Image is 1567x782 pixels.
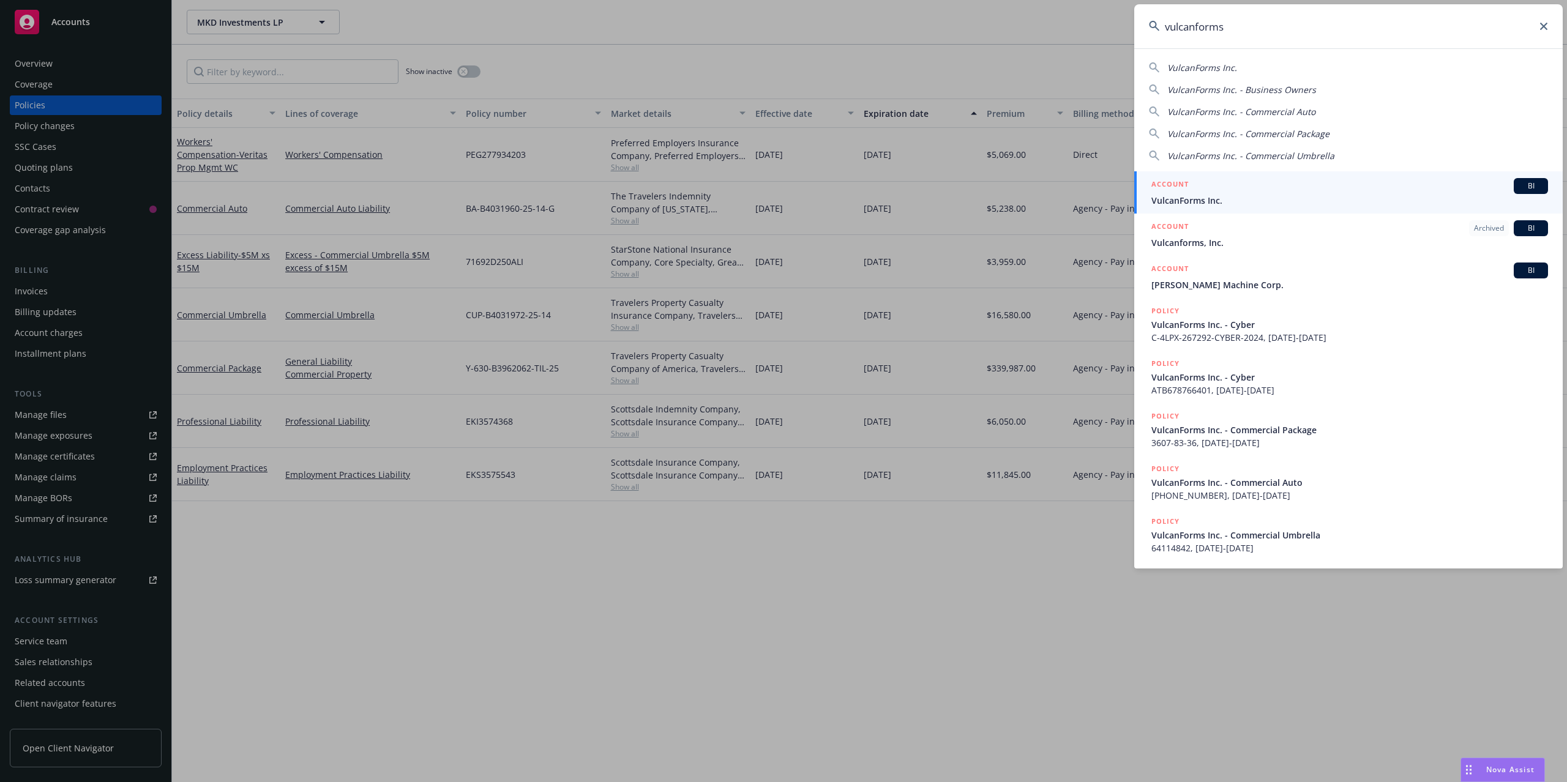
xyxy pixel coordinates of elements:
span: C-4LPX-267292-CYBER-2024, [DATE]-[DATE] [1151,331,1548,344]
span: 3607-83-36, [DATE]-[DATE] [1151,436,1548,449]
span: VulcanForms Inc. - Commercial Umbrella [1151,529,1548,542]
h5: ACCOUNT [1151,263,1189,277]
a: ACCOUNTBI[PERSON_NAME] Machine Corp. [1134,256,1563,298]
span: Archived [1474,223,1504,234]
span: BI [1519,265,1543,276]
input: Search... [1134,4,1563,48]
h5: ACCOUNT [1151,178,1189,193]
span: VulcanForms Inc. - Commercial Package [1167,128,1330,140]
span: Nova Assist [1486,764,1535,775]
span: VulcanForms Inc. - Commercial Umbrella [1167,150,1334,162]
a: POLICYVulcanForms Inc. - Commercial Auto[PHONE_NUMBER], [DATE]-[DATE] [1134,456,1563,508]
a: POLICYVulcanForms Inc. - Commercial Package3607-83-36, [DATE]-[DATE] [1134,403,1563,456]
h5: POLICY [1151,357,1180,370]
a: POLICYVulcanForms Inc. - Commercial Umbrella64114842, [DATE]-[DATE] [1134,508,1563,561]
span: BI [1519,181,1543,192]
span: VulcanForms Inc. - Commercial Package [1151,423,1548,436]
div: Drag to move [1461,758,1476,781]
span: VulcanForms Inc. - Commercial Auto [1167,106,1315,117]
span: [PERSON_NAME] Machine Corp. [1151,278,1548,291]
a: ACCOUNTBIVulcanForms Inc. [1134,171,1563,214]
span: [PHONE_NUMBER], [DATE]-[DATE] [1151,489,1548,502]
span: VulcanForms Inc. - Commercial Auto [1151,476,1548,489]
span: VulcanForms Inc. [1151,194,1548,207]
span: Vulcanforms, Inc. [1151,236,1548,249]
h5: ACCOUNT [1151,220,1189,235]
h5: POLICY [1151,305,1180,317]
span: 64114842, [DATE]-[DATE] [1151,542,1548,554]
h5: POLICY [1151,410,1180,422]
h5: POLICY [1151,463,1180,475]
span: VulcanForms Inc. [1167,62,1237,73]
span: VulcanForms Inc. - Business Owners [1167,84,1316,95]
span: VulcanForms Inc. - Cyber [1151,371,1548,384]
span: ATB678766401, [DATE]-[DATE] [1151,384,1548,397]
span: VulcanForms Inc. - Cyber [1151,318,1548,331]
a: POLICYVulcanForms Inc. - CyberC-4LPX-267292-CYBER-2024, [DATE]-[DATE] [1134,298,1563,351]
a: POLICYVulcanForms Inc. - CyberATB678766401, [DATE]-[DATE] [1134,351,1563,403]
a: ACCOUNTArchivedBIVulcanforms, Inc. [1134,214,1563,256]
span: BI [1519,223,1543,234]
h5: POLICY [1151,515,1180,527]
button: Nova Assist [1460,758,1545,782]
